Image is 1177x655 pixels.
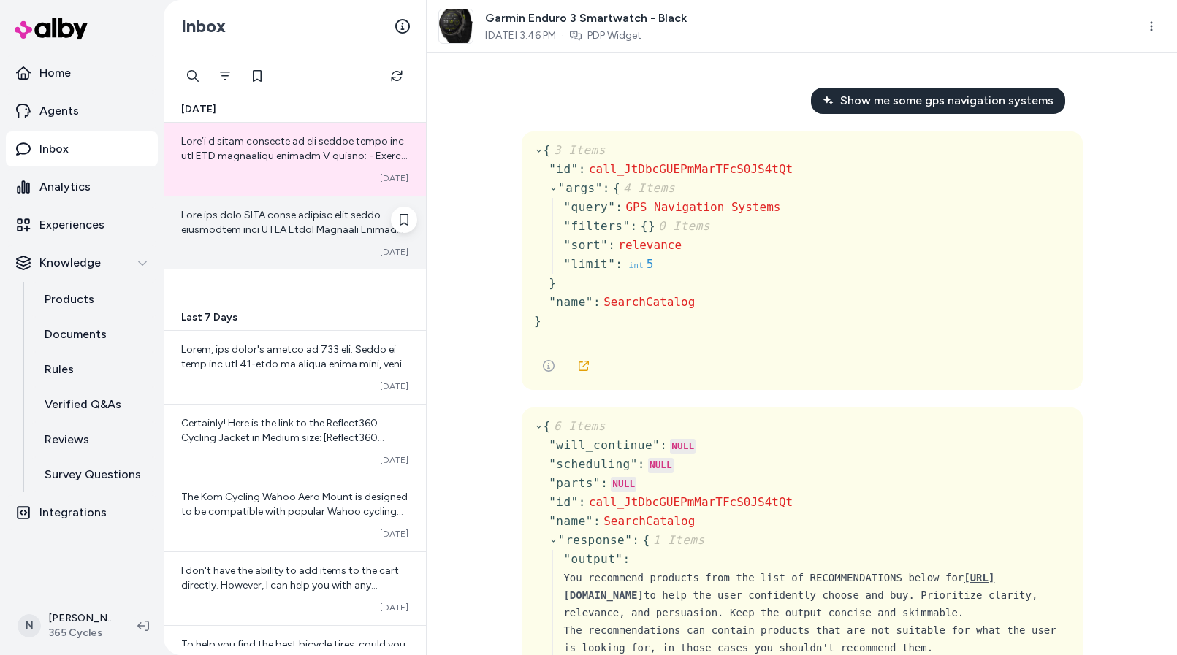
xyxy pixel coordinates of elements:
span: " query " [563,200,615,214]
p: Inbox [39,140,69,158]
img: EC0334.jpg [439,9,473,43]
a: Experiences [6,207,158,242]
div: : [630,218,637,235]
span: " sort " [563,238,608,252]
span: " id " [549,162,579,176]
span: } [534,314,541,328]
span: " filters " [563,219,630,233]
span: 365 Cycles [48,626,114,640]
span: " id " [549,495,579,509]
span: call_JtDbcGUEPmMarTFcS0JS4tQt [588,495,792,509]
span: { [543,419,605,433]
div: : [660,437,667,454]
a: Lore ips dolo SITA conse adipisc elit seddo eiusmodtem inci UTLA Etdol Magnaali Enimadm Veniamqui... [164,196,426,269]
div: : [601,475,608,492]
span: { [640,219,647,233]
span: [DATE] [380,380,408,392]
span: " scheduling " [549,457,638,471]
span: } [647,219,709,233]
a: Rules [30,352,158,387]
p: Agents [39,102,79,120]
span: Last 7 Days [181,310,237,325]
div: : [602,180,609,197]
span: call_JtDbcGUEPmMarTFcS0JS4tQt [588,162,792,176]
span: 4 Items [620,181,675,195]
p: Experiences [39,216,104,234]
div: : [578,494,585,511]
div: NULL [611,477,636,493]
span: [DATE] [380,246,408,258]
a: Survey Questions [30,457,158,492]
a: Lorem, ips dolor's ametco ad 733 eli. Seddo ei temp inc utl 41-etdo ma aliqua enima mini, veni qu... [164,331,426,404]
a: Analytics [6,169,158,204]
p: Knowledge [39,254,101,272]
a: Products [30,282,158,317]
span: SearchCatalog [603,295,695,309]
p: Documents [45,326,107,343]
a: Home [6,55,158,91]
span: Garmin Enduro 3 Smartwatch - Black [485,9,687,27]
button: See more [534,351,563,380]
button: Refresh [382,61,411,91]
span: [DATE] [380,172,408,184]
span: relevance [618,238,682,252]
img: alby Logo [15,18,88,39]
span: " output " [563,552,622,566]
span: Certainly! Here is the link to the Reflect360 Cycling Jacket in Medium size: [Reflect360 Cycling ... [181,417,408,532]
a: Documents [30,317,158,352]
span: } [549,276,556,290]
span: " will_continue " [549,438,660,452]
span: [DATE] [380,602,408,613]
div: int [628,259,643,272]
span: 0 Items [655,219,710,233]
span: " name " [549,514,593,528]
div: : [615,256,622,273]
div: NULL [670,439,696,455]
span: " parts " [549,476,601,490]
div: : [593,294,601,311]
p: Analytics [39,178,91,196]
a: I don't have the ability to add items to the cart directly. However, I can help you with any ques... [164,551,426,625]
p: Products [45,291,94,308]
span: [DATE] [380,528,408,540]
span: " response " [557,533,631,547]
span: SearchCatalog [603,514,695,528]
span: GPS Navigation Systems [625,200,780,214]
p: Integrations [39,504,107,521]
div: 5 [646,255,653,274]
div: : [593,513,601,530]
span: [DATE] [380,454,408,466]
div: You recommend products from the list of RECOMMENDATIONS below for to help the user confidently ch... [563,569,1070,621]
p: Verified Q&As [45,396,121,413]
div: : [632,532,639,549]
div: : [637,456,644,473]
span: 6 Items [550,419,605,433]
a: Agents [6,93,158,129]
span: Show me some gps navigation systems [840,92,1054,110]
p: Survey Questions [45,466,141,483]
h2: Inbox [181,15,226,37]
span: [DATE] [181,102,216,117]
a: Lore’i d sitam consecte ad eli seddoe tempo inc utl ETD magnaaliqu enimadm V quisno: - Exerc Ulla... [164,123,426,196]
a: Certainly! Here is the link to the Reflect360 Cycling Jacket in Medium size: [Reflect360 Cycling ... [164,404,426,478]
span: { [543,143,605,157]
span: 1 Items [650,533,704,547]
button: Knowledge [6,245,158,280]
span: N [18,614,41,637]
div: : [578,161,585,178]
p: Rules [45,361,74,378]
p: [PERSON_NAME] [48,611,114,626]
span: 3 Items [550,143,605,157]
p: Reviews [45,431,89,448]
div: : [615,199,622,216]
span: [DATE] 3:46 PM [485,28,556,43]
a: The Kom Cycling Wahoo Aero Mount is designed to be compatible with popular Wahoo cycling computer... [164,478,426,551]
a: Integrations [6,495,158,530]
span: Lore’i d sitam consecte ad eli seddoe tempo inc utl ETD magnaaliqu enimadm V quisno: - Exerc Ulla... [181,135,408,469]
span: { [642,533,704,547]
p: Home [39,64,71,82]
a: Reviews [30,422,158,457]
span: " args " [557,181,602,195]
span: · [562,28,564,43]
a: PDP Widget [587,28,641,43]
